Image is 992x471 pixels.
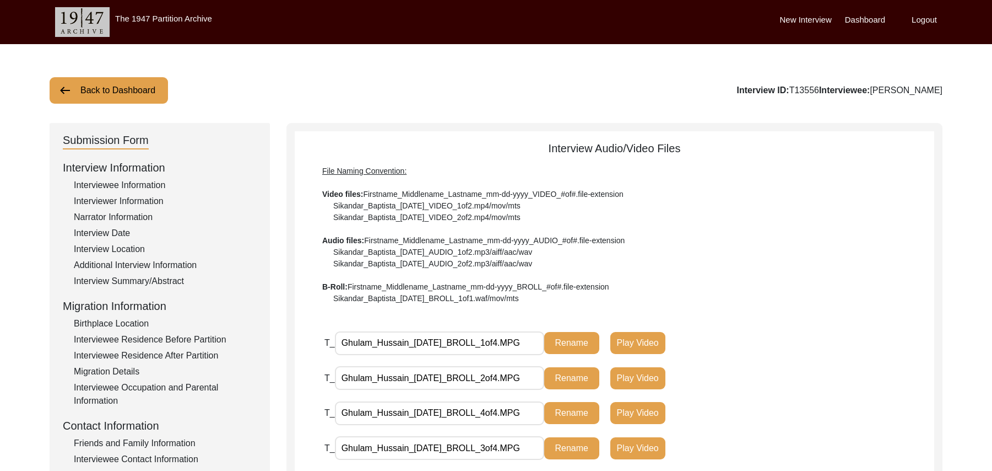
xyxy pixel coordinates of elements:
span: T_ [324,338,335,347]
b: Video files: [322,190,363,199]
button: Play Video [610,402,665,424]
img: header-logo.png [55,7,110,37]
div: T13556 [PERSON_NAME] [737,84,942,97]
span: T_ [324,408,335,418]
div: Migration Information [63,298,257,314]
div: Interviewer Information [74,195,257,208]
div: Interview Summary/Abstract [74,275,257,288]
div: Interviewee Information [74,179,257,192]
div: Interviewee Occupation and Parental Information [74,381,257,408]
div: Interview Date [74,227,257,240]
span: File Naming Convention: [322,167,406,175]
label: Logout [912,14,937,26]
div: Additional Interview Information [74,259,257,272]
span: T_ [324,443,335,453]
div: Migration Details [74,365,257,378]
button: Rename [544,402,599,424]
div: Interview Audio/Video Files [295,140,934,304]
button: Back to Dashboard [50,77,168,104]
div: Submission Form [63,132,149,149]
span: T_ [324,373,335,383]
div: Interviewee Residence After Partition [74,349,257,362]
img: arrow-left.png [58,84,72,97]
b: Interviewee: [819,85,870,95]
button: Play Video [610,437,665,459]
button: Play Video [610,332,665,354]
div: Interview Location [74,243,257,256]
label: New Interview [780,14,832,26]
div: Firstname_Middlename_Lastname_mm-dd-yyyy_VIDEO_#of#.file-extension Sikandar_Baptista_[DATE]_VIDEO... [322,165,907,304]
div: Interview Information [63,159,257,176]
button: Play Video [610,367,665,389]
b: B-Roll: [322,282,348,291]
button: Rename [544,367,599,389]
button: Rename [544,437,599,459]
div: Interviewee Residence Before Partition [74,333,257,346]
label: Dashboard [845,14,885,26]
div: Birthplace Location [74,317,257,330]
label: The 1947 Partition Archive [115,14,212,23]
b: Interview ID: [737,85,789,95]
div: Friends and Family Information [74,437,257,450]
button: Rename [544,332,599,354]
div: Interviewee Contact Information [74,453,257,466]
div: Narrator Information [74,211,257,224]
b: Audio files: [322,236,364,245]
div: Contact Information [63,418,257,434]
